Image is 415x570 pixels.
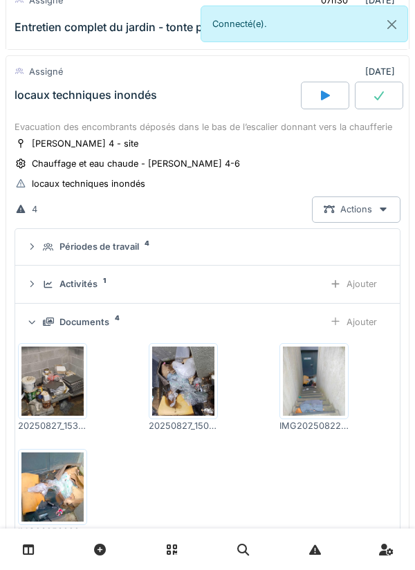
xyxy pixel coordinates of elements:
summary: Activités1Ajouter [21,271,394,297]
img: ikl9y7bw93uqkfmhsol5nayl9kwk [21,347,84,416]
div: Documents [59,315,109,329]
div: 20250827_153146.jpg [18,419,87,432]
img: zjaw7ozjhoxd6d8l5whx22vv1gds [283,347,345,416]
img: vm5pbxenem09qh7odyaq1ixjrpzk [152,347,214,416]
div: Evacuation des encombrants déposés dans le bas de l’escalier donnant vers la chaufferie [15,120,400,134]
div: Ajouter [318,309,389,335]
div: [PERSON_NAME] 4 - site [32,137,138,150]
div: locaux techniques inondés [15,89,157,102]
div: Chauffage et eau chaude - [PERSON_NAME] 4-6 [32,157,240,170]
div: locaux techniques inondés [32,177,145,190]
div: Entretien complet du jardin - tonte pelouse [15,21,238,34]
div: IMG20250822165414.jpg [18,525,87,538]
div: Assigné [29,65,63,78]
div: Périodes de travail [59,240,139,253]
div: 20250827_150033.jpg [149,419,218,432]
div: Connecté(e). [201,6,408,42]
div: IMG20250822165359.jpg [279,419,349,432]
div: Activités [59,277,98,291]
div: [DATE] [365,65,400,78]
div: 4 [32,203,37,216]
summary: Périodes de travail4 [21,235,394,260]
img: 537trgwrivh65is6ilk49bre0b73 [21,452,84,522]
div: Actions [312,196,400,222]
div: Ajouter [318,271,389,297]
summary: Documents4Ajouter [21,309,394,335]
button: Close [376,6,407,43]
